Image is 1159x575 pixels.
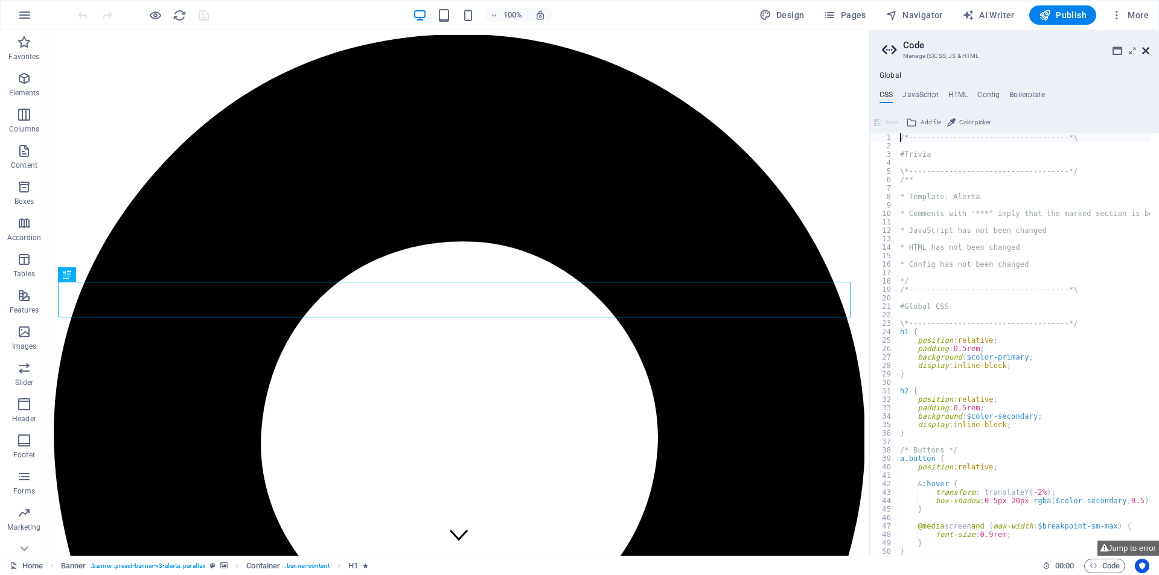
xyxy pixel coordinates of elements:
span: Design [759,9,805,21]
div: 39 [870,454,899,463]
i: Element contains an animation [363,562,368,569]
div: 47 [870,522,899,530]
button: Color picker [945,115,992,130]
button: Add file [904,115,943,130]
div: 37 [870,437,899,446]
div: 21 [870,302,899,311]
p: Columns [9,124,39,134]
div: 4 [870,159,899,167]
div: 19 [870,285,899,294]
p: Favorites [8,52,39,62]
div: 11 [870,218,899,226]
div: 13 [870,235,899,243]
span: Click to select. Double-click to edit [348,559,358,573]
div: 50 [870,547,899,556]
div: 6 [870,176,899,184]
button: Click here to leave preview mode and continue editing [148,8,162,22]
div: 24 [870,328,899,336]
button: More [1106,5,1154,25]
div: 9 [870,201,899,209]
span: . banner .preset-banner-v3-alerta .parallax [91,559,205,573]
div: 17 [870,268,899,277]
div: 35 [870,421,899,429]
span: Publish [1039,9,1087,21]
div: 31 [870,387,899,395]
div: 5 [870,167,899,176]
div: 1 [870,133,899,142]
h6: Session time [1042,559,1074,573]
p: Elements [9,88,40,98]
nav: breadcrumb [61,559,369,573]
h6: 100% [503,8,523,22]
span: Code [1090,559,1120,573]
div: 42 [870,480,899,488]
p: Features [10,305,39,315]
p: Forms [13,486,35,496]
div: 48 [870,530,899,539]
div: 8 [870,192,899,201]
div: 33 [870,404,899,412]
button: Jump to error [1097,541,1159,556]
button: Pages [819,5,870,25]
p: Images [12,342,37,351]
button: Navigator [881,5,948,25]
a: Click to cancel selection. Double-click to open Pages [10,559,43,573]
span: . banner-content [285,559,329,573]
p: Tables [13,269,35,279]
i: Reload page [173,8,187,22]
div: 12 [870,226,899,235]
div: 36 [870,429,899,437]
div: 27 [870,353,899,361]
div: 14 [870,243,899,252]
button: Code [1084,559,1125,573]
h3: Manage (S)CSS, JS & HTML [903,51,1125,62]
div: 43 [870,488,899,497]
div: 46 [870,513,899,522]
span: : [1064,561,1065,570]
div: 22 [870,311,899,319]
span: Pages [823,9,866,21]
div: 26 [870,345,899,353]
div: 40 [870,463,899,471]
div: 3 [870,150,899,159]
span: Color picker [959,115,991,130]
div: 32 [870,395,899,404]
h4: CSS [880,91,893,104]
button: 100% [485,8,528,22]
div: 20 [870,294,899,302]
button: Publish [1029,5,1096,25]
div: 34 [870,412,899,421]
i: On resize automatically adjust zoom level to fit chosen device. [535,10,546,21]
div: 10 [870,209,899,218]
span: Add file [921,115,941,130]
p: Header [12,414,36,424]
button: reload [172,8,187,22]
p: Footer [13,450,35,460]
h4: HTML [948,91,968,104]
div: 38 [870,446,899,454]
div: 29 [870,370,899,378]
div: 15 [870,252,899,260]
span: Click to select. Double-click to edit [246,559,280,573]
p: Boxes [14,197,34,206]
div: 23 [870,319,899,328]
div: 49 [870,539,899,547]
div: 7 [870,184,899,192]
span: AI Writer [962,9,1015,21]
h2: Code [903,40,1149,51]
h4: JavaScript [902,91,938,104]
div: 16 [870,260,899,268]
h4: Boilerplate [1009,91,1045,104]
div: 41 [870,471,899,480]
p: Marketing [7,523,40,532]
h4: Config [977,91,1000,104]
i: This element contains a background [220,562,228,569]
div: 30 [870,378,899,387]
div: 25 [870,336,899,345]
span: More [1111,9,1149,21]
h4: Global [880,71,901,81]
div: 28 [870,361,899,370]
div: 18 [870,277,899,285]
i: This element is a customizable preset [210,562,216,569]
p: Accordion [7,233,41,243]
